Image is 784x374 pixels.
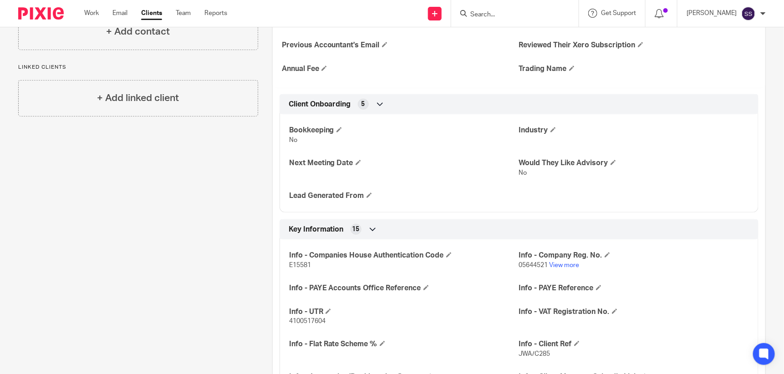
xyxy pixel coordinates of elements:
h4: Info - PAYE Reference [519,283,749,293]
span: E15581 [289,262,311,268]
h4: Info - Client Ref [519,339,749,349]
h4: Would They Like Advisory [519,158,749,168]
h4: + Add contact [106,25,170,39]
h4: Info - Flat Rate Scheme % [289,339,519,349]
h4: Annual Fee [282,64,519,74]
img: Pixie [18,7,64,20]
p: [PERSON_NAME] [687,9,737,18]
a: Work [84,9,99,18]
a: Team [176,9,191,18]
h4: Reviewed Their Xero Subscription [519,40,756,50]
h4: Trading Name [519,64,756,74]
a: View more [550,262,580,268]
h4: Bookkeeping [289,126,519,135]
h4: Info - VAT Registration No. [519,307,749,317]
a: Reports [204,9,227,18]
span: 5 [361,100,365,109]
span: No [519,170,527,176]
h4: Info - UTR [289,307,519,317]
span: 05644521 [519,262,548,268]
h4: Info - PAYE Accounts Office Reference [289,283,519,293]
p: Linked clients [18,64,258,71]
h4: Previous Accountant's Email [282,40,519,50]
h4: Industry [519,126,749,135]
span: 15 [352,225,360,234]
img: svg%3E [741,6,756,21]
input: Search [469,11,551,19]
a: Clients [141,9,162,18]
h4: Lead Generated From [289,191,519,201]
span: Client Onboarding [289,100,351,109]
h4: + Add linked client [97,91,179,105]
span: Key Information [289,225,344,234]
h4: Info - Companies House Authentication Code [289,251,519,260]
span: Get Support [601,10,636,16]
span: 4100517604 [289,318,326,324]
span: JWA/C285 [519,351,550,357]
h4: Info - Company Reg. No. [519,251,749,260]
a: Email [112,9,127,18]
h4: Next Meeting Date [289,158,519,168]
span: No [289,137,297,143]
